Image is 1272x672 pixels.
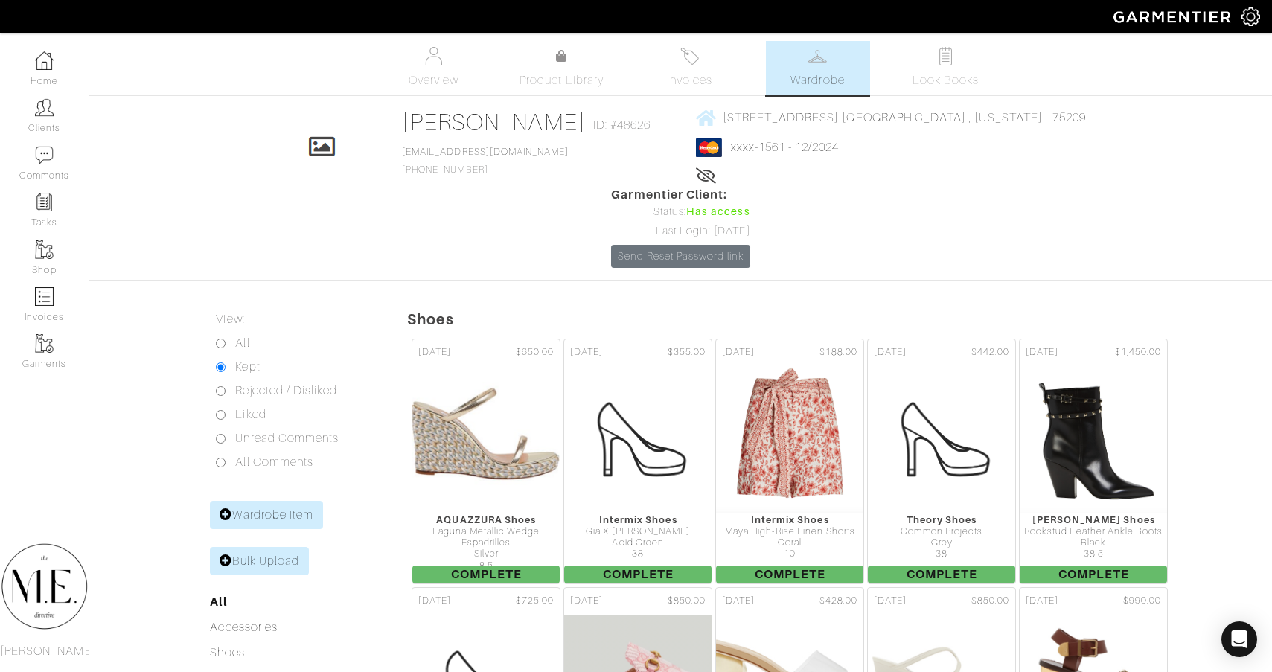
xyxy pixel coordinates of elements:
[35,240,54,259] img: garments-icon-b7da505a4dc4fd61783c78ac3ca0ef83fa9d6f193b1c9dc38574b1d14d53ca28.png
[570,594,603,608] span: [DATE]
[510,48,614,89] a: Product Library
[412,526,560,549] div: Laguna Metallic Wedge Espadrilles
[868,537,1015,548] div: Grey
[564,514,712,525] div: Intermix Shoes
[516,345,554,359] span: $650.00
[874,594,907,608] span: [DATE]
[716,548,863,560] div: 10
[1020,548,1167,560] div: 38.5
[210,621,278,634] a: Accessories
[407,310,1272,328] h5: Shoes
[667,71,712,89] span: Invoices
[210,547,309,575] a: Bulk Upload
[1106,4,1241,30] img: garmentier-logo-header-white-b43fb05a5012e4ada735d5af1a66efaba907eab6374d6393d1fbf88cb4ef424d.png
[716,537,863,548] div: Coral
[412,548,560,560] div: Silver
[35,146,54,164] img: comment-icon-a0a6a9ef722e966f86d9cbdc48e553b5cf19dbc54f86b18d962a5391bc8f6eb6.png
[868,566,1015,583] span: Complete
[1020,566,1167,583] span: Complete
[868,514,1015,525] div: Theory Shoes
[868,526,1015,537] div: Common Projects
[235,429,339,447] label: Unread Comments
[235,358,260,376] label: Kept
[723,111,1087,124] span: [STREET_ADDRESS] [GEOGRAPHIC_DATA] , [US_STATE] - 75209
[35,334,54,353] img: garments-icon-b7da505a4dc4fd61783c78ac3ca0ef83fa9d6f193b1c9dc38574b1d14d53ca28.png
[412,566,560,583] span: Complete
[1115,345,1161,359] span: $1,450.00
[1020,526,1167,537] div: Rockstud Leather Ankle Boots
[424,47,443,65] img: basicinfo-40fd8af6dae0f16599ec9e87c0ef1c0a1fdea2edbe929e3d69a839185d80c458.svg
[971,594,1009,608] span: $850.00
[696,138,722,157] img: mastercard-2c98a0d54659f76b027c6839bea21931c3e23d06ea5b2b5660056f2e14d2f154.png
[412,560,560,572] div: 8.5
[714,337,866,586] a: [DATE] $188.00 Intermix Shoes Maya High-Rise Linen Shorts Coral 10 Complete
[722,594,755,608] span: [DATE]
[1026,345,1058,359] span: [DATE]
[564,548,712,560] div: 38
[716,566,863,583] span: Complete
[790,71,844,89] span: Wardrobe
[235,406,266,423] label: Liked
[1221,621,1257,657] div: Open Intercom Messenger
[1019,365,1168,514] img: qsQJCKV22iBoruptxpTeFGBD
[819,345,857,359] span: $188.00
[562,337,714,586] a: [DATE] $355.00 Intermix Shoes Gia X [PERSON_NAME] Acid Green 38 Complete
[808,47,827,65] img: wardrobe-487a4870c1b7c33e795ec22d11cfc2ed9d08956e64fb3008fe2437562e282088.svg
[35,193,54,211] img: reminder-icon-8004d30b9f0a5d33ae49ab947aed9ed385cf756f9e5892f1edd6e32f2345188e.png
[564,526,712,537] div: Gia X [PERSON_NAME]
[563,365,712,514] img: Womens_Shoes-b2530f3f426dae1a4c121071f26403fcbe784b5f4bead86271b5e8484666d60d.png
[1026,594,1058,608] span: [DATE]
[35,51,54,70] img: dashboard-icon-dbcd8f5a0b271acd01030246c82b418ddd0df26cd7fceb0bd07c9910d44c42f6.png
[402,147,569,175] span: [PHONE_NUMBER]
[402,109,586,135] a: [PERSON_NAME]
[668,594,706,608] span: $850.00
[210,501,323,529] a: Wardrobe Item
[1020,514,1167,525] div: [PERSON_NAME] Shoes
[722,345,755,359] span: [DATE]
[391,365,581,514] img: Fb4CF16Cnr1qJ9NVcMkK8TtP
[611,223,750,240] div: Last Login: [DATE]
[216,310,244,328] label: View:
[894,41,998,95] a: Look Books
[819,594,857,608] span: $428.00
[520,71,604,89] span: Product Library
[611,186,750,204] span: Garmentier Client:
[731,141,840,154] a: xxxx-1561 - 12/2024
[716,526,863,537] div: Maya High-Rise Linen Shorts
[1241,7,1260,26] img: gear-icon-white-bd11855cb880d31180b6d7d6211b90ccbf57a29d726f0c71d8c61bd08dd39cc2.png
[971,345,1009,359] span: $442.00
[638,41,742,95] a: Invoices
[766,41,870,95] a: Wardrobe
[570,345,603,359] span: [DATE]
[382,41,486,95] a: Overview
[1020,537,1167,548] div: Black
[611,204,750,220] div: Status:
[712,365,869,514] img: vC9vaJXAV5wSeAuxH7E9Ucvj
[402,147,569,157] a: [EMAIL_ADDRESS][DOMAIN_NAME]
[686,204,750,220] span: Has access
[611,245,750,268] a: Send Reset Password link
[235,453,313,471] label: All Comments
[593,116,651,134] span: ID: #48626
[564,537,712,548] div: Acid Green
[936,47,955,65] img: todo-9ac3debb85659649dc8f770b8b6100bb5dab4b48dedcbae339e5042a72dfd3cc.svg
[516,594,554,608] span: $725.00
[1017,337,1169,586] a: [DATE] $1,450.00 [PERSON_NAME] Shoes Rockstud Leather Ankle Boots Black 38.5 Complete
[868,548,1015,560] div: 38
[866,337,1017,586] a: [DATE] $442.00 Theory Shoes Common Projects Grey 38 Complete
[409,71,458,89] span: Overview
[696,108,1087,127] a: [STREET_ADDRESS] [GEOGRAPHIC_DATA] , [US_STATE] - 75209
[210,595,226,609] a: All
[210,646,244,659] a: Shoes
[235,334,249,352] label: All
[235,382,337,400] label: Rejected / Disliked
[564,566,712,583] span: Complete
[418,594,451,608] span: [DATE]
[716,514,863,525] div: Intermix Shoes
[418,345,451,359] span: [DATE]
[668,345,706,359] span: $355.00
[412,514,560,525] div: AQUAZZURA Shoes
[680,47,699,65] img: orders-27d20c2124de7fd6de4e0e44c1d41de31381a507db9b33961299e4e07d508b8c.svg
[867,365,1016,514] img: Womens_Shoes-b2530f3f426dae1a4c121071f26403fcbe784b5f4bead86271b5e8484666d60d.png
[35,287,54,306] img: orders-icon-0abe47150d42831381b5fb84f609e132dff9fe21cb692f30cb5eec754e2cba89.png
